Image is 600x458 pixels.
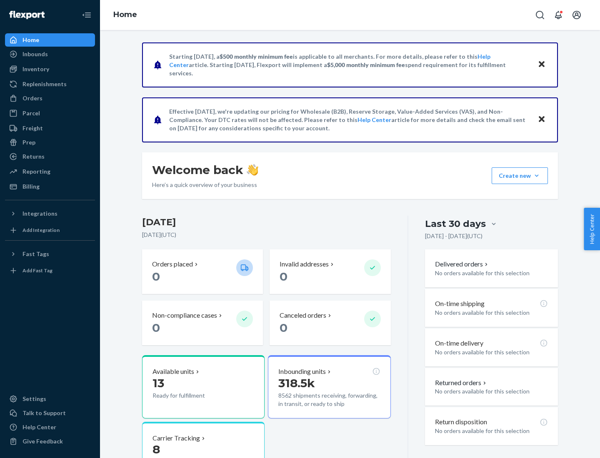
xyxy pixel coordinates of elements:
[584,208,600,250] button: Help Center
[22,182,40,191] div: Billing
[78,7,95,23] button: Close Navigation
[327,61,405,68] span: $5,000 monthly minimum fee
[22,227,60,234] div: Add Integration
[22,124,43,132] div: Freight
[22,36,39,44] div: Home
[5,207,95,220] button: Integrations
[142,216,391,229] h3: [DATE]
[492,167,548,184] button: Create new
[220,53,293,60] span: $500 monthly minimum fee
[5,264,95,277] a: Add Fast Tag
[568,7,585,23] button: Open account menu
[142,355,265,418] button: Available units13Ready for fulfillment
[5,62,95,76] a: Inventory
[152,311,217,320] p: Non-compliance cases
[435,387,548,396] p: No orders available for this selection
[169,52,530,77] p: Starting [DATE], a is applicable to all merchants. For more details, please refer to this article...
[152,321,160,335] span: 0
[5,165,95,178] a: Reporting
[5,435,95,448] button: Give Feedback
[278,376,315,390] span: 318.5k
[280,269,287,284] span: 0
[536,59,547,71] button: Close
[5,224,95,237] a: Add Integration
[22,423,56,431] div: Help Center
[435,378,488,388] button: Returned orders
[5,392,95,406] a: Settings
[268,355,390,418] button: Inbounding units318.5k8562 shipments receiving, forwarding, in transit, or ready to ship
[425,232,482,240] p: [DATE] - [DATE] ( UTC )
[22,138,35,147] div: Prep
[5,77,95,91] a: Replenishments
[152,367,194,376] p: Available units
[5,136,95,149] a: Prep
[152,181,258,189] p: Here’s a quick overview of your business
[550,7,567,23] button: Open notifications
[22,409,66,417] div: Talk to Support
[152,162,258,177] h1: Welcome back
[5,107,95,120] a: Parcel
[22,152,45,161] div: Returns
[152,259,193,269] p: Orders placed
[22,395,46,403] div: Settings
[5,150,95,163] a: Returns
[435,269,548,277] p: No orders available for this selection
[5,421,95,434] a: Help Center
[152,376,164,390] span: 13
[280,311,326,320] p: Canceled orders
[425,217,486,230] div: Last 30 days
[278,391,380,408] p: 8562 shipments receiving, forwarding, in transit, or ready to ship
[280,321,287,335] span: 0
[142,249,263,294] button: Orders placed 0
[5,33,95,47] a: Home
[22,50,48,58] div: Inbounds
[270,301,390,345] button: Canceled orders 0
[435,309,548,317] p: No orders available for this selection
[22,250,49,258] div: Fast Tags
[142,301,263,345] button: Non-compliance cases 0
[435,339,483,348] p: On-time delivery
[5,406,95,420] a: Talk to Support
[107,3,144,27] ol: breadcrumbs
[9,11,45,19] img: Flexport logo
[5,92,95,105] a: Orders
[280,259,329,269] p: Invalid addresses
[536,114,547,126] button: Close
[22,267,52,274] div: Add Fast Tag
[152,442,160,456] span: 8
[435,417,487,427] p: Return disposition
[22,94,42,102] div: Orders
[435,348,548,356] p: No orders available for this selection
[22,65,49,73] div: Inventory
[278,367,326,376] p: Inbounding units
[5,122,95,135] a: Freight
[435,299,485,309] p: On-time shipping
[22,109,40,117] div: Parcel
[152,391,230,400] p: Ready for fulfillment
[247,164,258,176] img: hand-wave emoji
[152,433,200,443] p: Carrier Tracking
[22,80,67,88] div: Replenishments
[152,269,160,284] span: 0
[5,180,95,193] a: Billing
[270,249,390,294] button: Invalid addresses 0
[435,259,490,269] button: Delivered orders
[22,437,63,446] div: Give Feedback
[142,231,391,239] p: [DATE] ( UTC )
[113,10,137,19] a: Home
[357,116,391,123] a: Help Center
[22,167,50,176] div: Reporting
[435,427,548,435] p: No orders available for this selection
[5,47,95,61] a: Inbounds
[5,247,95,261] button: Fast Tags
[22,209,57,218] div: Integrations
[169,107,530,132] p: Effective [DATE], we're updating our pricing for Wholesale (B2B), Reserve Storage, Value-Added Se...
[532,7,548,23] button: Open Search Box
